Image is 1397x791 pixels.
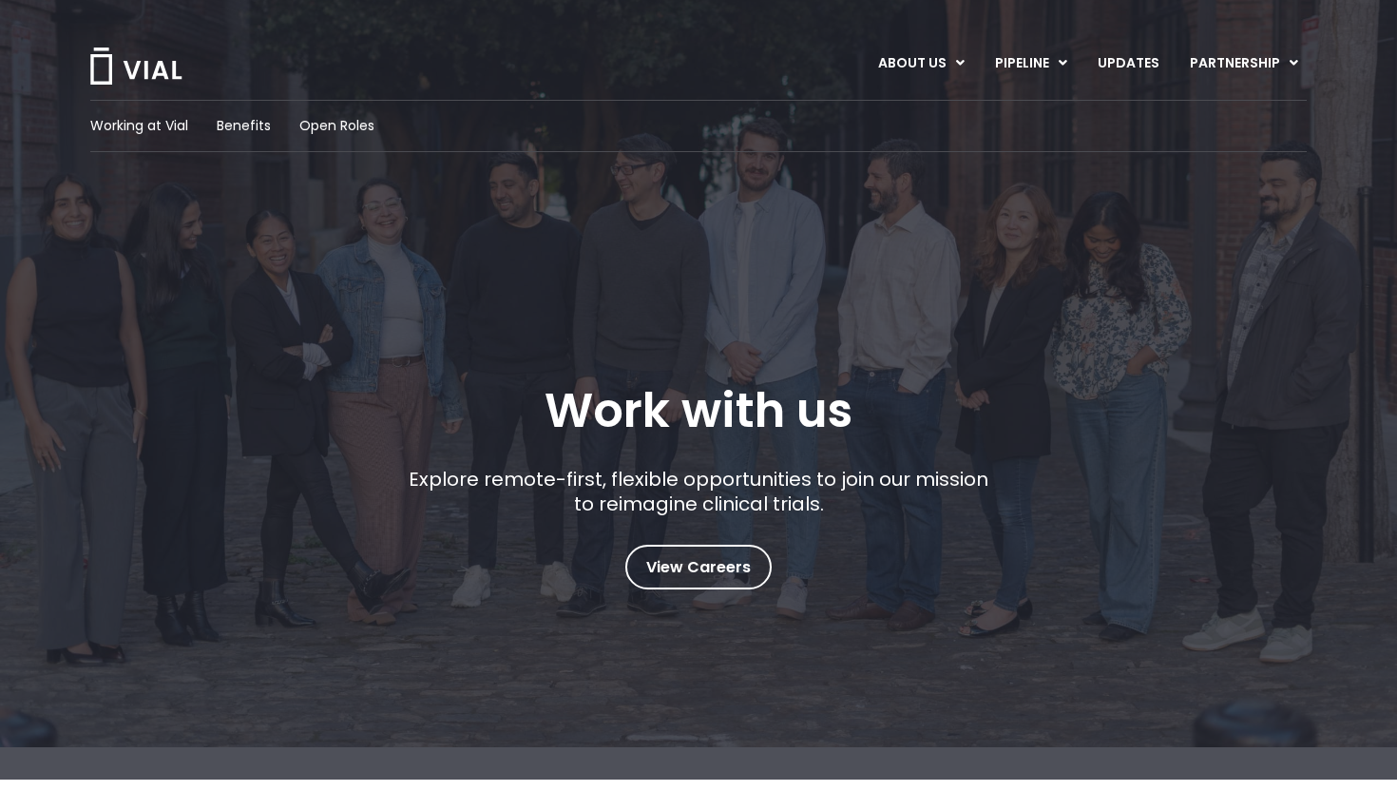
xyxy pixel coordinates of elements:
img: Vial Logo [88,48,183,85]
a: PIPELINEMenu Toggle [980,48,1081,80]
a: UPDATES [1082,48,1174,80]
a: ABOUT USMenu Toggle [863,48,979,80]
p: Explore remote-first, flexible opportunities to join our mission to reimagine clinical trials. [402,467,996,516]
a: Open Roles [299,116,374,136]
h1: Work with us [545,383,852,438]
a: View Careers [625,545,772,589]
a: Benefits [217,116,271,136]
span: View Careers [646,555,751,580]
a: Working at Vial [90,116,188,136]
a: PARTNERSHIPMenu Toggle [1175,48,1313,80]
